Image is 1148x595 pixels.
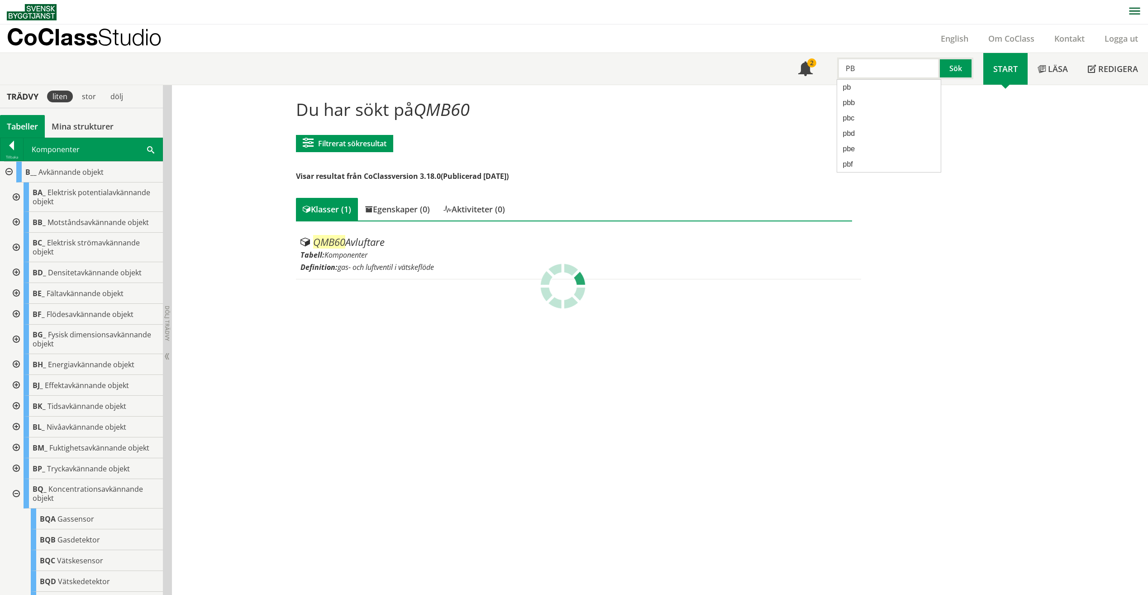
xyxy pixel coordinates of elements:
span: Vätskesensor [57,556,103,566]
span: BH_ [33,360,46,369]
span: BG_ [33,330,46,340]
span: BB_ [33,217,46,227]
span: BQC [40,556,55,566]
span: Fuktighetsavkännande objekt [49,443,149,453]
span: Densitetavkännande objekt [48,268,142,278]
a: Redigera [1078,53,1148,85]
span: Vätskedetektor [58,576,110,586]
span: Motståndsavkännande objekt [48,217,149,227]
label: Definition: [300,262,338,272]
span: BE_ [33,288,45,298]
a: Logga ut [1095,33,1148,44]
span: BP_ [33,464,45,474]
span: (Publicerad [DATE]) [441,171,509,181]
span: Dölj trädvy [163,306,171,341]
div: 2 [807,58,816,67]
img: Laddar [540,264,586,309]
div: pb [840,81,934,94]
div: pbb [840,96,934,109]
span: BQA [40,514,56,524]
span: BQD [40,576,56,586]
label: Tabell: [300,250,324,260]
span: BA_ [33,187,46,197]
input: Sök [837,58,940,79]
span: Elektrisk potentialavkännande objekt [33,187,150,206]
span: Elektrisk strömavkännande objekt [33,238,140,257]
span: Gasdetektor [57,535,100,545]
span: BL_ [33,422,45,432]
span: Tryckavkännande objekt [47,464,130,474]
button: Filtrerat sökresultat [296,135,393,152]
span: Läsa [1048,63,1068,74]
div: pbe [840,143,934,155]
h1: Du har sökt på [296,99,852,119]
a: CoClassStudio [7,24,181,53]
span: Sök i tabellen [147,144,154,154]
span: BC_ [33,238,45,248]
span: Flödesavkännande objekt [47,309,133,319]
span: Start [993,63,1018,74]
span: Komponenter [324,250,367,260]
span: Redigera [1098,63,1138,74]
span: Koncentrationsavkännande objekt [33,484,143,503]
span: Notifikationer [798,62,813,77]
span: Effektavkännande objekt [45,380,129,390]
span: Tidsavkännande objekt [48,401,126,411]
span: Visar resultat från CoClassversion 3.18.0 [296,171,441,181]
div: pbc [840,112,934,125]
div: stor [76,91,101,102]
div: Komponenter [24,138,162,161]
span: BD_ [33,268,46,278]
span: BM_ [33,443,48,453]
span: Studio [98,24,162,50]
a: Start [983,53,1028,85]
p: CoClass [7,32,162,42]
img: Svensk Byggtjänst [7,4,57,20]
span: QMB60 [414,97,470,121]
span: BF_ [33,309,45,319]
span: Avkännande objekt [38,167,104,177]
div: pbf [840,158,934,171]
a: Mina strukturer [45,115,120,138]
div: Tillbaka [0,154,23,161]
a: Kontakt [1044,33,1095,44]
span: Energiavkännande objekt [48,360,134,369]
span: BK_ [33,401,46,411]
a: Läsa [1028,53,1078,85]
a: 2 [788,53,823,85]
div: Egenskaper (0) [358,198,437,221]
div: Klasser (1) [296,198,358,221]
button: Sök [940,58,973,79]
div: dölj [105,91,129,102]
a: English [931,33,978,44]
a: Om CoClass [978,33,1044,44]
div: Trädvy [2,91,43,101]
div: pbd [840,127,934,140]
span: Nivåavkännande objekt [47,422,126,432]
span: Fältavkännande objekt [47,288,124,298]
span: QMB60 [313,235,345,249]
span: BQ_ [33,484,47,494]
span: Fysisk dimensionsavkännande objekt [33,330,151,349]
div: liten [47,91,73,102]
span: B__ [25,167,37,177]
span: BQB [40,535,56,545]
span: BJ_ [33,380,43,390]
div: Avluftare [300,237,857,248]
span: gas- och luftventil i vätskeflöde [338,262,434,272]
span: Gassensor [57,514,94,524]
div: Aktiviteter (0) [437,198,512,221]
